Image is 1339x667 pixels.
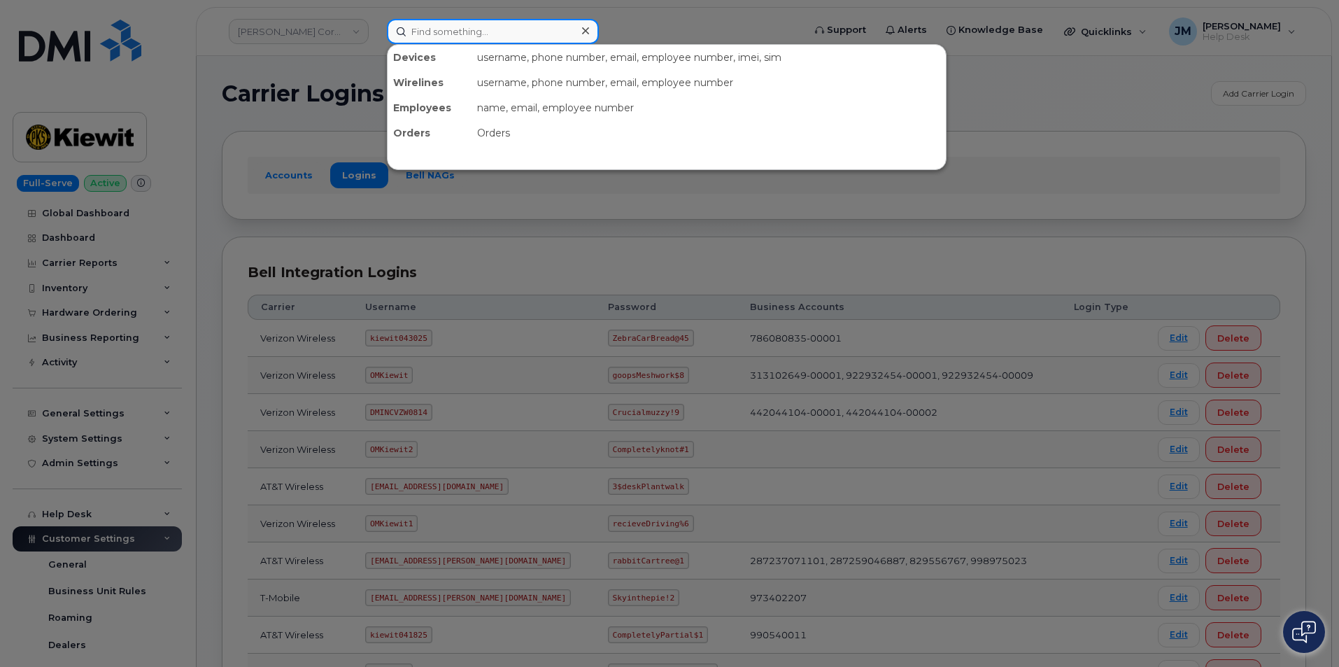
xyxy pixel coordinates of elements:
[1292,621,1316,643] img: Open chat
[472,70,946,95] div: username, phone number, email, employee number
[472,45,946,70] div: username, phone number, email, employee number, imei, sim
[388,70,472,95] div: Wirelines
[388,95,472,120] div: Employees
[388,120,472,146] div: Orders
[388,45,472,70] div: Devices
[472,95,946,120] div: name, email, employee number
[472,120,946,146] div: Orders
